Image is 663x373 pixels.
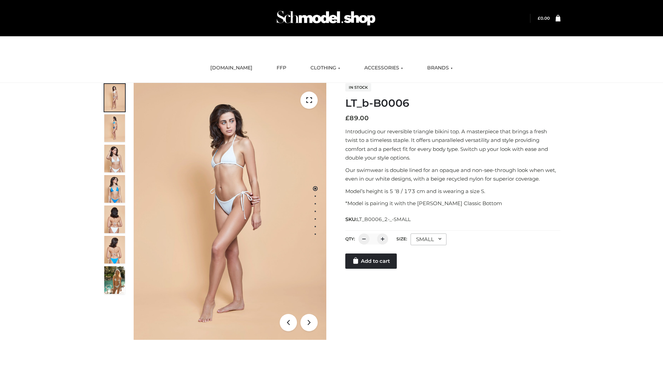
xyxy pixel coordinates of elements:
img: ArielClassicBikiniTop_CloudNine_AzureSky_OW114ECO_1-scaled.jpg [104,84,125,112]
img: Schmodel Admin 964 [274,4,378,32]
label: Size: [396,236,407,241]
p: Introducing our reversible triangle bikini top. A masterpiece that brings a fresh twist to a time... [345,127,560,162]
img: ArielClassicBikiniTop_CloudNine_AzureSky_OW114ECO_7-scaled.jpg [104,205,125,233]
div: SMALL [411,233,446,245]
label: QTY: [345,236,355,241]
img: ArielClassicBikiniTop_CloudNine_AzureSky_OW114ECO_8-scaled.jpg [104,236,125,264]
img: ArielClassicBikiniTop_CloudNine_AzureSky_OW114ECO_4-scaled.jpg [104,175,125,203]
p: Our swimwear is double lined for an opaque and non-see-through look when wet, even in our white d... [345,166,560,183]
a: £0.00 [538,16,550,21]
a: BRANDS [422,60,458,76]
bdi: 0.00 [538,16,550,21]
span: In stock [345,83,371,92]
p: Model’s height is 5 ‘8 / 173 cm and is wearing a size S. [345,187,560,196]
img: ArielClassicBikiniTop_CloudNine_AzureSky_OW114ECO_1 [134,83,326,340]
p: *Model is pairing it with the [PERSON_NAME] Classic Bottom [345,199,560,208]
img: ArielClassicBikiniTop_CloudNine_AzureSky_OW114ECO_3-scaled.jpg [104,145,125,172]
h1: LT_b-B0006 [345,97,560,109]
span: SKU: [345,215,411,223]
span: £ [538,16,540,21]
a: [DOMAIN_NAME] [205,60,258,76]
a: ACCESSORIES [359,60,408,76]
bdi: 89.00 [345,114,369,122]
a: Add to cart [345,254,397,269]
img: Arieltop_CloudNine_AzureSky2.jpg [104,266,125,294]
img: ArielClassicBikiniTop_CloudNine_AzureSky_OW114ECO_2-scaled.jpg [104,114,125,142]
span: LT_B0006_2-_-SMALL [357,216,411,222]
a: FFP [271,60,291,76]
a: CLOTHING [305,60,345,76]
span: £ [345,114,349,122]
